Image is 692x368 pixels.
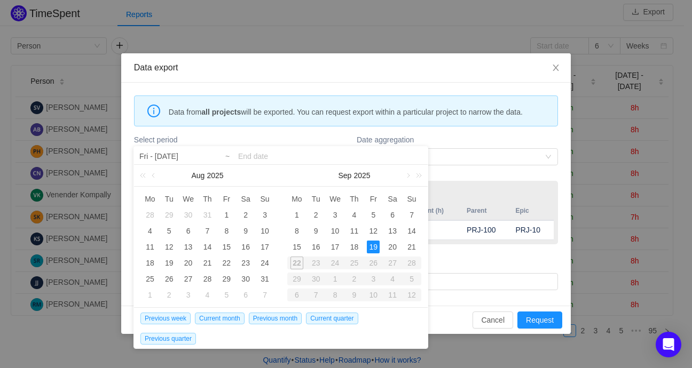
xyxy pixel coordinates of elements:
button: Cancel [473,311,513,329]
td: September 4, 2025 [198,287,217,303]
td: August 20, 2025 [179,255,198,271]
td: October 5, 2025 [402,271,421,287]
td: August 23, 2025 [236,255,255,271]
div: 11 [348,225,360,237]
div: 21 [405,241,418,253]
div: 2 [310,209,323,221]
div: 27 [383,257,402,269]
div: 19 [163,257,176,269]
div: 10 [258,225,271,237]
span: Th [345,194,364,204]
td: August 6, 2025 [179,223,198,239]
span: Th [198,194,217,204]
td: August 7, 2025 [198,223,217,239]
td: July 29, 2025 [160,207,179,223]
div: 8 [220,225,233,237]
div: 4 [201,289,214,301]
span: Sa [236,194,255,204]
div: Data export [134,62,558,74]
div: 13 [386,225,399,237]
th: Thu [198,191,217,207]
span: Fr [217,194,236,204]
div: 16 [310,241,323,253]
div: 3 [258,209,271,221]
span: Mo [287,194,306,204]
div: 5 [220,289,233,301]
td: October 3, 2025 [364,271,383,287]
td: September 6, 2025 [236,287,255,303]
th: Mon [140,191,160,207]
div: 20 [182,257,195,269]
th: Sun [255,191,274,207]
th: Fri [217,191,236,207]
th: Wed [326,191,345,207]
td: August 3, 2025 [255,207,274,223]
div: 26 [163,273,176,285]
div: 20 [386,241,399,253]
td: August 24, 2025 [255,255,274,271]
td: September 30, 2025 [306,271,326,287]
div: 30 [239,273,252,285]
span: We [326,194,345,204]
span: We [179,194,198,204]
td: September 10, 2025 [326,223,345,239]
td: September 23, 2025 [306,255,326,271]
td: August 18, 2025 [140,255,160,271]
td: September 28, 2025 [402,255,421,271]
td: August 12, 2025 [160,239,179,255]
div: 1 [220,209,233,221]
td: October 8, 2025 [326,287,345,303]
div: 18 [144,257,156,269]
th: Fri [364,191,383,207]
div: 6 [386,209,399,221]
div: 3 [364,273,383,285]
td: September 26, 2025 [364,255,383,271]
td: August 11, 2025 [140,239,160,255]
a: 2025 [206,165,224,186]
div: 22 [287,257,306,269]
td: September 22, 2025 [287,255,306,271]
button: Request [517,311,562,329]
td: September 13, 2025 [383,223,402,239]
td: August 2, 2025 [236,207,255,223]
span: Tu [160,194,179,204]
a: Previous month (PageUp) [150,165,159,186]
div: 6 [287,289,306,301]
th: Sat [236,191,255,207]
span: Su [402,194,421,204]
td: August 19, 2025 [160,255,179,271]
th: Tue [160,191,179,207]
th: Mon [287,191,306,207]
input: End date [238,150,422,163]
div: 10 [329,225,342,237]
td: October 9, 2025 [345,287,364,303]
div: 21 [201,257,214,269]
th: Epic [510,202,554,220]
div: 3 [182,289,195,301]
td: September 6, 2025 [383,207,402,223]
span: Tu [306,194,326,204]
td: August 22, 2025 [217,255,236,271]
div: 28 [402,257,421,269]
td: PRJ-10 [510,220,554,240]
div: 29 [220,273,233,285]
div: 30 [182,209,195,221]
td: September 2, 2025 [160,287,179,303]
div: 22 [220,257,233,269]
div: 26 [364,257,383,269]
div: 1 [290,209,303,221]
div: 2 [163,289,176,301]
div: 2 [239,209,252,221]
i: icon: close [552,63,560,72]
td: August 17, 2025 [255,239,274,255]
span: Sa [383,194,402,204]
div: 12 [367,225,380,237]
div: 31 [258,273,271,285]
div: 23 [239,257,252,269]
td: October 10, 2025 [364,287,383,303]
td: August 5, 2025 [160,223,179,239]
div: Open Intercom Messenger [656,332,681,357]
td: October 6, 2025 [287,287,306,303]
div: 28 [144,209,156,221]
div: 19 [367,241,380,253]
